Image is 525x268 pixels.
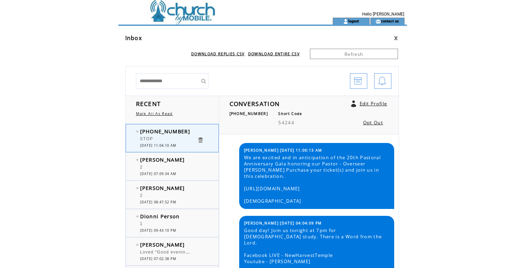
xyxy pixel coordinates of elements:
[140,228,176,233] span: [DATE] 09:43:10 PM
[136,111,173,116] a: Mark All As Read
[140,184,185,191] span: [PERSON_NAME]
[244,154,389,204] span: We are excited and in anticipation of the 20th Pastoral Anniversary Gala honoring our Pastor - Ov...
[136,131,138,132] img: bulletEmpty.png
[360,100,387,107] a: Edit Profile
[363,119,383,126] a: Opt Out
[278,111,302,116] span: Short Code
[278,119,294,126] span: 54244
[343,19,348,24] img: account_icon.gif
[136,159,138,161] img: bulletEmpty.png
[136,187,138,189] img: bulletEmpty.png
[140,172,176,176] span: [DATE] 07:09:34 AM
[125,34,142,42] span: Inbox
[198,73,208,89] input: Submit
[310,49,398,59] a: Refresh
[140,193,143,198] span: 2
[140,213,180,220] span: Dionni Person
[140,136,153,141] span: STOP
[354,74,362,89] img: archive.png
[230,111,268,116] span: [PHONE_NUMBER]
[140,128,191,135] span: [PHONE_NUMBER]
[378,74,386,89] img: bell.png
[136,244,138,246] img: bulletEmpty.png
[136,216,138,217] img: bulletEmpty.png
[351,100,356,107] a: Click to edit user profile
[230,99,280,108] span: CONVERSATION
[140,165,143,170] span: 2
[381,19,399,23] a: contact us
[136,99,161,108] span: RECENT
[140,200,176,204] span: [DATE] 08:47:52 PM
[244,148,322,153] span: [PERSON_NAME] [DATE] 11:00:13 AM
[140,257,176,261] span: [DATE] 07:02:38 PM
[140,241,185,248] span: [PERSON_NAME]
[244,221,322,226] span: [PERSON_NAME] [DATE] 04:04:09 PM
[197,137,204,143] a: Click to delete these messgaes
[348,19,359,23] a: logout
[140,221,143,226] span: 1
[191,51,245,56] a: DOWNLOAD REPLIES CSV
[362,12,404,17] span: Hello [PERSON_NAME]
[248,51,300,56] a: DOWNLOAD ENTIRE CSV
[140,143,176,148] span: [DATE] 11:04:10 AM
[376,19,381,24] img: contact_us_icon.gif
[140,156,185,163] span: [PERSON_NAME]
